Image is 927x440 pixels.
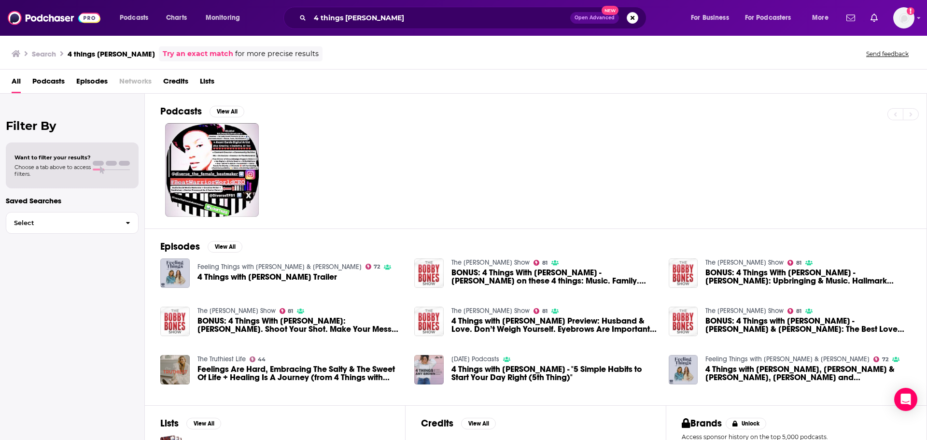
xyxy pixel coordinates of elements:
[894,388,917,411] div: Open Intercom Messenger
[14,164,91,177] span: Choose a tab above to access filters.
[705,317,911,333] a: BONUS: 4 Things with Amy Brown - Walker & Laney Hayes: The Best Love Song. Blessing Others. Griev...
[705,307,784,315] a: The Bobby Bones Show
[166,11,187,25] span: Charts
[163,48,233,59] a: Try an exact match
[197,355,246,363] a: The Truthiest Life
[160,241,200,253] h2: Episodes
[542,261,548,265] span: 81
[739,10,805,26] button: open menu
[208,241,242,253] button: View All
[199,10,253,26] button: open menu
[197,317,403,333] a: BONUS: 4 Things With Amy Brown: Robin Roberts. Shoot Your Shot. Make Your Mess Your Message. Heal...
[461,418,496,429] button: View All
[197,273,337,281] span: 4 Things with [PERSON_NAME] Trailer
[421,417,496,429] a: CreditsView All
[293,7,656,29] div: Search podcasts, credits, & more...
[119,73,152,93] span: Networks
[451,269,657,285] span: BONUS: 4 Things With [PERSON_NAME] - [PERSON_NAME] on these 4 things: Music. Family. Faith. Grati...
[882,357,888,362] span: 72
[684,10,741,26] button: open menu
[669,355,698,384] a: 4 Things with Bob Goff, Walker & Laney Hayes, Ben Brown and Kristin Chenoweth (Best Of)
[235,48,319,59] span: for more precise results
[32,49,56,58] h3: Search
[288,309,293,313] span: 81
[787,260,801,266] a: 81
[796,261,801,265] span: 81
[893,7,914,28] img: User Profile
[163,73,188,93] a: Credits
[160,417,179,429] h2: Lists
[863,50,912,58] button: Send feedback
[160,258,190,288] img: 4 Things with Amy Brown Trailer
[705,355,870,363] a: Feeling Things with Amy & Kat
[787,308,801,314] a: 81
[365,264,380,270] a: 72
[160,417,221,429] a: ListsView All
[160,105,202,117] h2: Podcasts
[705,365,911,382] span: 4 Things with [PERSON_NAME], [PERSON_NAME] & [PERSON_NAME], [PERSON_NAME] and [PERSON_NAME] (Best...
[76,73,108,93] a: Episodes
[414,355,444,384] img: 4 Things with Amy Brown - "5 Simple Habits to Start Your Day Right (5th Thing)"
[796,309,801,313] span: 81
[691,11,729,25] span: For Business
[451,317,657,333] span: 4 Things with [PERSON_NAME] Preview: Husband & Love. Don’t Weigh Yourself. Eyebrows Are Important...
[14,154,91,161] span: Want to filter your results?
[867,10,882,26] a: Show notifications dropdown
[575,15,615,20] span: Open Advanced
[12,73,21,93] a: All
[542,309,548,313] span: 81
[206,11,240,25] span: Monitoring
[451,365,657,382] a: 4 Things with Amy Brown - "5 Simple Habits to Start Your Day Right (5th Thing)"
[570,12,619,24] button: Open AdvancedNew
[197,317,403,333] span: BONUS: 4 Things With [PERSON_NAME]: [PERSON_NAME]. Shoot Your Shot. Make Your Mess Your Message. ...
[682,417,722,429] h2: Brands
[907,7,914,15] svg: Add a profile image
[32,73,65,93] span: Podcasts
[745,11,791,25] span: For Podcasters
[451,355,499,363] a: Women's History Month Podcasts
[893,7,914,28] span: Logged in as agoldsmithwissman
[451,269,657,285] a: BONUS: 4 Things With Amy Brown - Hillary Scott on these 4 things: Music. Family. Faith. Gratitude.
[6,119,139,133] h2: Filter By
[197,307,276,315] a: The Bobby Bones Show
[534,260,548,266] a: 81
[669,307,698,336] img: BONUS: 4 Things with Amy Brown - Walker & Laney Hayes: The Best Love Song. Blessing Others. Griev...
[197,273,337,281] a: 4 Things with Amy Brown Trailer
[160,105,244,117] a: PodcastsView All
[705,317,911,333] span: BONUS: 4 Things with [PERSON_NAME] - [PERSON_NAME] & [PERSON_NAME]: The Best Love Song. Blessing ...
[726,418,767,429] button: Unlock
[812,11,829,25] span: More
[669,258,698,288] img: BONUS: 4 Things With Amy Brown - Kristin Chenoweth: Upbringing & Music. Hallmark Christmas Movies...
[210,106,244,117] button: View All
[250,356,266,362] a: 44
[186,418,221,429] button: View All
[705,258,784,267] a: The Bobby Bones Show
[414,258,444,288] img: BONUS: 4 Things With Amy Brown - Hillary Scott on these 4 things: Music. Family. Faith. Gratitude.
[893,7,914,28] button: Show profile menu
[602,6,619,15] span: New
[6,220,118,226] span: Select
[280,308,294,314] a: 81
[6,212,139,234] button: Select
[8,9,100,27] img: Podchaser - Follow, Share and Rate Podcasts
[534,308,548,314] a: 81
[374,265,380,269] span: 72
[414,307,444,336] img: 4 Things with Amy Brown Preview: Husband & Love. Don’t Weigh Yourself. Eyebrows Are Important. We...
[160,307,190,336] img: BONUS: 4 Things With Amy Brown: Robin Roberts. Shoot Your Shot. Make Your Mess Your Message. Heal...
[160,355,190,384] img: Feelings Are Hard, Embracing The Salty & The Sweet Of Life + Healing Is A Journey (from 4 Things ...
[451,317,657,333] a: 4 Things with Amy Brown Preview: Husband & Love. Don’t Weigh Yourself. Eyebrows Are Important. We...
[197,365,403,382] a: Feelings Are Hard, Embracing The Salty & The Sweet Of Life + Healing Is A Journey (from 4 Things ...
[451,307,530,315] a: The Bobby Bones Show
[705,269,911,285] span: BONUS: 4 Things With [PERSON_NAME] - [PERSON_NAME]: Upbringing & Music. Hallmark Christmas Movies...
[873,356,888,362] a: 72
[451,258,530,267] a: The Bobby Bones Show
